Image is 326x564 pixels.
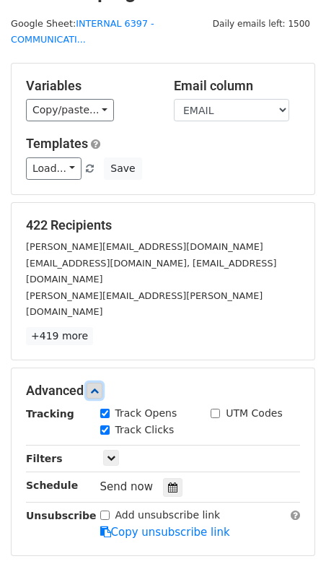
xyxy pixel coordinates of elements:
a: Daily emails left: 1500 [208,18,315,29]
label: Add unsubscribe link [115,508,221,523]
label: UTM Codes [226,406,282,421]
h5: 422 Recipients [26,217,300,233]
strong: Schedule [26,480,78,491]
span: Send now [100,480,154,493]
h5: Variables [26,78,152,94]
strong: Unsubscribe [26,510,97,521]
a: INTERNAL 6397 - COMMUNICATI... [11,18,154,45]
a: +419 more [26,327,93,345]
button: Save [104,157,141,180]
strong: Tracking [26,408,74,420]
strong: Filters [26,453,63,464]
label: Track Opens [115,406,177,421]
a: Load... [26,157,81,180]
small: [PERSON_NAME][EMAIL_ADDRESS][PERSON_NAME][DOMAIN_NAME] [26,290,263,318]
a: Templates [26,136,88,151]
small: [PERSON_NAME][EMAIL_ADDRESS][DOMAIN_NAME] [26,241,263,252]
a: Copy/paste... [26,99,114,121]
span: Daily emails left: 1500 [208,16,315,32]
h5: Advanced [26,383,300,399]
small: [EMAIL_ADDRESS][DOMAIN_NAME], [EMAIL_ADDRESS][DOMAIN_NAME] [26,258,276,285]
iframe: Chat Widget [254,495,326,564]
h5: Email column [174,78,300,94]
a: Copy unsubscribe link [100,526,230,539]
label: Track Clicks [115,422,175,438]
small: Google Sheet: [11,18,154,45]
